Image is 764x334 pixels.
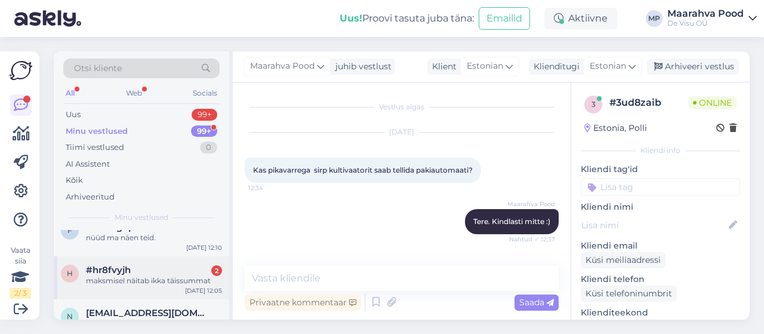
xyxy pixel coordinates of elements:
[63,85,77,101] div: All
[479,7,530,30] button: Emailid
[66,191,115,203] div: Arhiveeritud
[192,109,217,121] div: 99+
[186,243,222,252] div: [DATE] 12:10
[646,10,663,27] div: MP
[581,286,677,302] div: Küsi telefoninumbrit
[66,142,124,154] div: Tiimi vestlused
[66,158,110,170] div: AI Assistent
[509,235,555,244] span: Nähtud ✓ 12:37
[250,60,315,73] span: Maarahva Pood
[10,245,31,299] div: Vaata siia
[115,212,168,223] span: Minu vestlused
[592,100,596,109] span: 3
[507,200,555,209] span: Maarahva Pood
[245,295,361,311] div: Privaatne kommentaar
[473,217,550,226] span: Tere. Kindlasti mitte :)
[584,122,647,134] div: Estonia, Polli
[86,232,222,243] div: nüüd ma näen teid.
[340,13,362,24] b: Uus!
[248,183,293,192] span: 12:34
[581,163,740,176] p: Kliendi tag'id
[581,240,740,252] p: Kliendi email
[340,11,474,26] div: Proovi tasuta juba täna:
[647,59,739,75] div: Arhiveeri vestlus
[10,288,31,299] div: 2 / 3
[185,286,222,295] div: [DATE] 12:05
[245,102,559,112] div: Vestlus algas
[688,96,737,109] span: Online
[581,307,740,319] p: Klienditeekond
[519,297,554,308] span: Saada
[86,265,131,275] span: #hr8fvyjh
[66,174,83,186] div: Kõik
[86,275,222,286] div: maksmisel näitab ikka täissummat
[67,269,73,278] span: h
[190,85,220,101] div: Socials
[581,178,740,196] input: Lisa tag
[66,109,81,121] div: Uus
[467,60,503,73] span: Estonian
[427,60,457,73] div: Klient
[581,273,740,286] p: Kliendi telefon
[67,312,73,321] span: n
[331,60,392,73] div: juhib vestlust
[124,85,144,101] div: Web
[86,318,222,329] div: 144g
[10,61,32,80] img: Askly Logo
[67,226,72,235] span: f
[200,142,217,154] div: 0
[529,60,580,73] div: Klienditugi
[581,145,740,156] div: Kliendi info
[245,127,559,137] div: [DATE]
[581,219,726,232] input: Lisa nimi
[590,60,626,73] span: Estonian
[86,308,210,318] span: nommikmarge@gmail.com
[66,125,128,137] div: Minu vestlused
[544,8,617,29] div: Aktiivne
[667,9,757,28] a: Maarahva PoodDe Visu OÜ
[609,96,688,110] div: # 3ud8zaib
[667,19,744,28] div: De Visu OÜ
[253,166,473,174] span: Kas pikavarrega sirp kultivaatorit saab tellida pakiautomaati?
[74,62,122,75] span: Otsi kliente
[211,265,222,276] div: 2
[581,252,666,268] div: Küsi meiliaadressi
[581,201,740,213] p: Kliendi nimi
[191,125,217,137] div: 99+
[667,9,744,19] div: Maarahva Pood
